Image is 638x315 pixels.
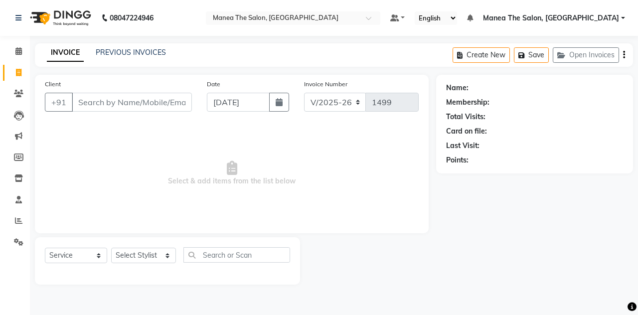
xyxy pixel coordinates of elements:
[304,80,347,89] label: Invoice Number
[25,4,94,32] img: logo
[207,80,220,89] label: Date
[553,47,619,63] button: Open Invoices
[183,247,290,263] input: Search or Scan
[446,97,489,108] div: Membership:
[483,13,619,23] span: Manea The Salon, [GEOGRAPHIC_DATA]
[446,83,469,93] div: Name:
[96,48,166,57] a: PREVIOUS INVOICES
[45,93,73,112] button: +91
[110,4,154,32] b: 08047224946
[514,47,549,63] button: Save
[45,124,419,223] span: Select & add items from the list below
[45,80,61,89] label: Client
[453,47,510,63] button: Create New
[72,93,192,112] input: Search by Name/Mobile/Email/Code
[47,44,84,62] a: INVOICE
[446,155,469,165] div: Points:
[446,141,479,151] div: Last Visit:
[446,126,487,137] div: Card on file:
[446,112,485,122] div: Total Visits:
